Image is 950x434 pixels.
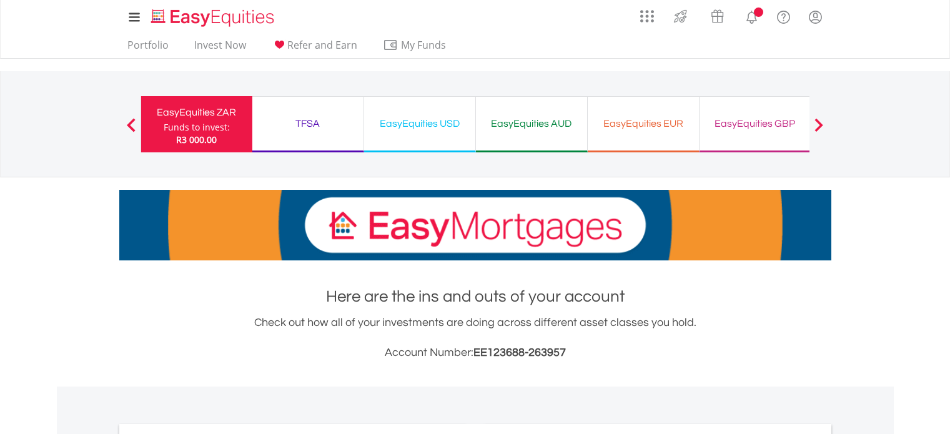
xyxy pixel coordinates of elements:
a: Refer and Earn [267,39,362,58]
img: EasyMortage Promotion Banner [119,190,831,260]
a: My Profile [799,3,831,31]
img: thrive-v2.svg [670,6,691,26]
span: My Funds [383,37,465,53]
div: Check out how all of your investments are doing across different asset classes you hold. [119,314,831,362]
div: EasyEquities USD [372,115,468,132]
img: EasyEquities_Logo.png [149,7,279,28]
img: grid-menu-icon.svg [640,9,654,23]
div: EasyEquities ZAR [149,104,245,121]
img: vouchers-v2.svg [707,6,728,26]
div: EasyEquities EUR [595,115,691,132]
span: Refer and Earn [287,38,357,52]
a: Home page [146,3,279,28]
span: EE123688-263957 [473,347,566,358]
a: FAQ's and Support [768,3,799,28]
a: Vouchers [699,3,736,26]
span: R3 000.00 [176,134,217,145]
div: Funds to invest: [164,121,230,134]
div: EasyEquities GBP [707,115,803,132]
button: Previous [119,124,144,137]
div: TFSA [260,115,356,132]
a: Portfolio [122,39,174,58]
button: Next [806,124,831,137]
div: EasyEquities AUD [483,115,580,132]
h3: Account Number: [119,344,831,362]
h1: Here are the ins and outs of your account [119,285,831,308]
a: Invest Now [189,39,251,58]
a: Notifications [736,3,768,28]
a: AppsGrid [632,3,662,23]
